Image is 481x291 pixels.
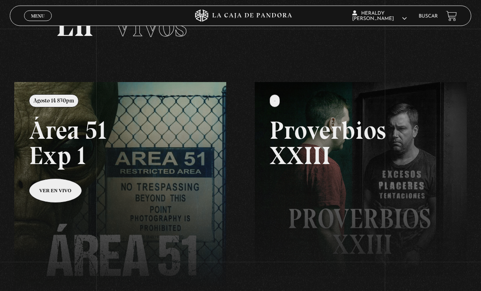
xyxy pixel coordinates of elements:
[352,11,407,21] span: heraldy [PERSON_NAME]
[31,13,44,18] span: Menu
[446,11,457,22] a: View your shopping cart
[29,20,48,26] span: Cerrar
[419,14,438,19] a: Buscar
[56,9,425,42] h2: En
